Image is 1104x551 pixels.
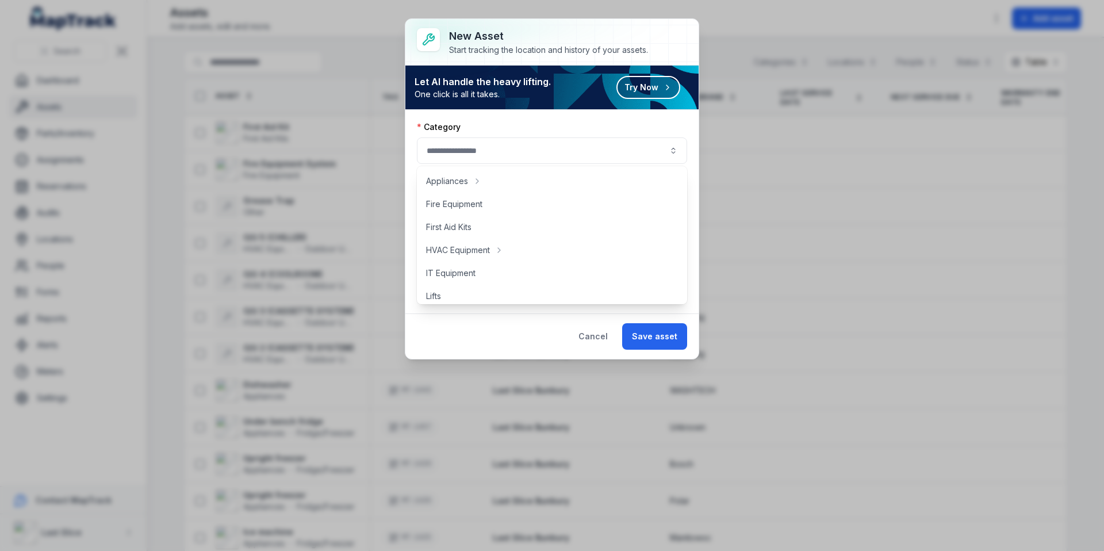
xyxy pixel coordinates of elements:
span: Fire Equipment [426,198,482,210]
span: First Aid Kits [426,221,471,233]
button: Save asset [622,323,687,350]
div: Start tracking the location and history of your assets. [449,44,648,56]
button: Try Now [616,76,680,99]
span: Appliances [426,175,468,187]
label: Category [417,121,461,133]
span: One click is all it takes. [415,89,551,100]
h3: New asset [449,28,648,44]
button: Cancel [569,323,618,350]
span: Lifts [426,290,441,302]
span: IT Equipment [426,267,476,279]
span: HVAC Equipment [426,244,490,256]
strong: Let AI handle the heavy lifting. [415,75,551,89]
